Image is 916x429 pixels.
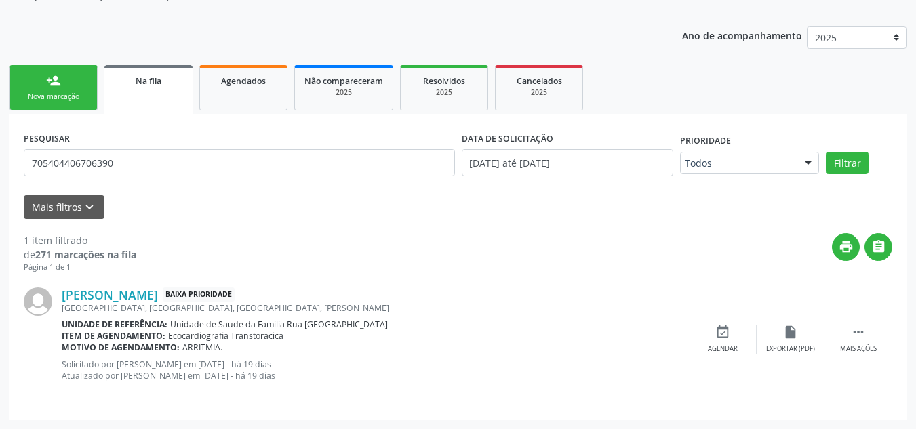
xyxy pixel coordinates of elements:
[682,26,802,43] p: Ano de acompanhamento
[839,239,854,254] i: print
[20,91,87,102] div: Nova marcação
[680,131,731,152] label: Prioridade
[24,287,52,316] img: img
[170,319,388,330] span: Unidade de Saude da Familia Rua [GEOGRAPHIC_DATA]
[46,73,61,88] div: person_add
[864,233,892,261] button: 
[410,87,478,98] div: 2025
[715,325,730,340] i: event_available
[163,287,235,302] span: Baixa Prioridade
[62,330,165,342] b: Item de agendamento:
[24,233,136,247] div: 1 item filtrado
[766,344,815,354] div: Exportar (PDF)
[62,359,689,382] p: Solicitado por [PERSON_NAME] em [DATE] - há 19 dias Atualizado por [PERSON_NAME] em [DATE] - há 1...
[182,342,222,353] span: ARRITMIA.
[708,344,738,354] div: Agendar
[840,344,877,354] div: Mais ações
[24,195,104,219] button: Mais filtroskeyboard_arrow_down
[826,152,869,175] button: Filtrar
[82,200,97,215] i: keyboard_arrow_down
[221,75,266,87] span: Agendados
[505,87,573,98] div: 2025
[462,128,553,149] label: DATA DE SOLICITAÇÃO
[24,128,70,149] label: PESQUISAR
[62,319,167,330] b: Unidade de referência:
[62,342,180,353] b: Motivo de agendamento:
[851,325,866,340] i: 
[24,262,136,273] div: Página 1 de 1
[462,149,674,176] input: Selecione um intervalo
[24,247,136,262] div: de
[783,325,798,340] i: insert_drive_file
[168,330,283,342] span: Ecocardiografia Transtoracica
[423,75,465,87] span: Resolvidos
[62,287,158,302] a: [PERSON_NAME]
[304,87,383,98] div: 2025
[35,248,136,261] strong: 271 marcações na fila
[304,75,383,87] span: Não compareceram
[136,75,161,87] span: Na fila
[62,302,689,314] div: [GEOGRAPHIC_DATA], [GEOGRAPHIC_DATA], [GEOGRAPHIC_DATA], [PERSON_NAME]
[832,233,860,261] button: print
[685,157,791,170] span: Todos
[871,239,886,254] i: 
[517,75,562,87] span: Cancelados
[24,149,455,176] input: Nome, CNS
